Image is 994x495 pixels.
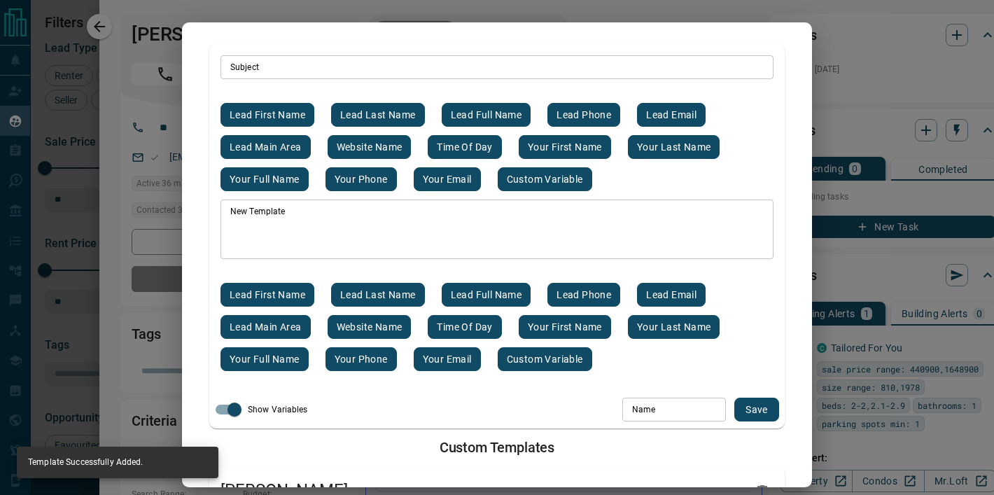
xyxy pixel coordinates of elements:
button: Your first name [519,135,611,159]
button: Lead phone [547,283,620,307]
button: Time of day [428,135,501,159]
button: Your email [414,167,481,191]
button: Your phone [325,347,397,371]
div: Template Successfully Added. [28,451,143,474]
button: Lead first name [220,103,314,127]
button: Your phone [325,167,397,191]
button: Lead main area [220,135,311,159]
button: Website name [328,135,412,159]
button: Your last name [628,135,720,159]
button: Your last name [628,315,720,339]
button: Lead first name [220,283,314,307]
button: Lead last name [331,283,425,307]
button: Lead last name [331,103,425,127]
button: Lead main area [220,315,311,339]
button: Lead full name [442,103,531,127]
button: Your full name [220,347,309,371]
button: Your full name [220,167,309,191]
button: Custom Variable [498,167,592,191]
h2: Custom Templates [199,439,795,456]
button: Your first name [519,315,611,339]
button: Lead full name [442,283,531,307]
button: Lead email [637,283,706,307]
button: Lead email [637,103,706,127]
span: Show Variables [248,403,308,416]
button: Lead phone [547,103,620,127]
button: Website name [328,315,412,339]
button: Time of day [428,315,501,339]
button: save new template [734,398,779,421]
button: Your email [414,347,481,371]
button: Custom Variable [498,347,592,371]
